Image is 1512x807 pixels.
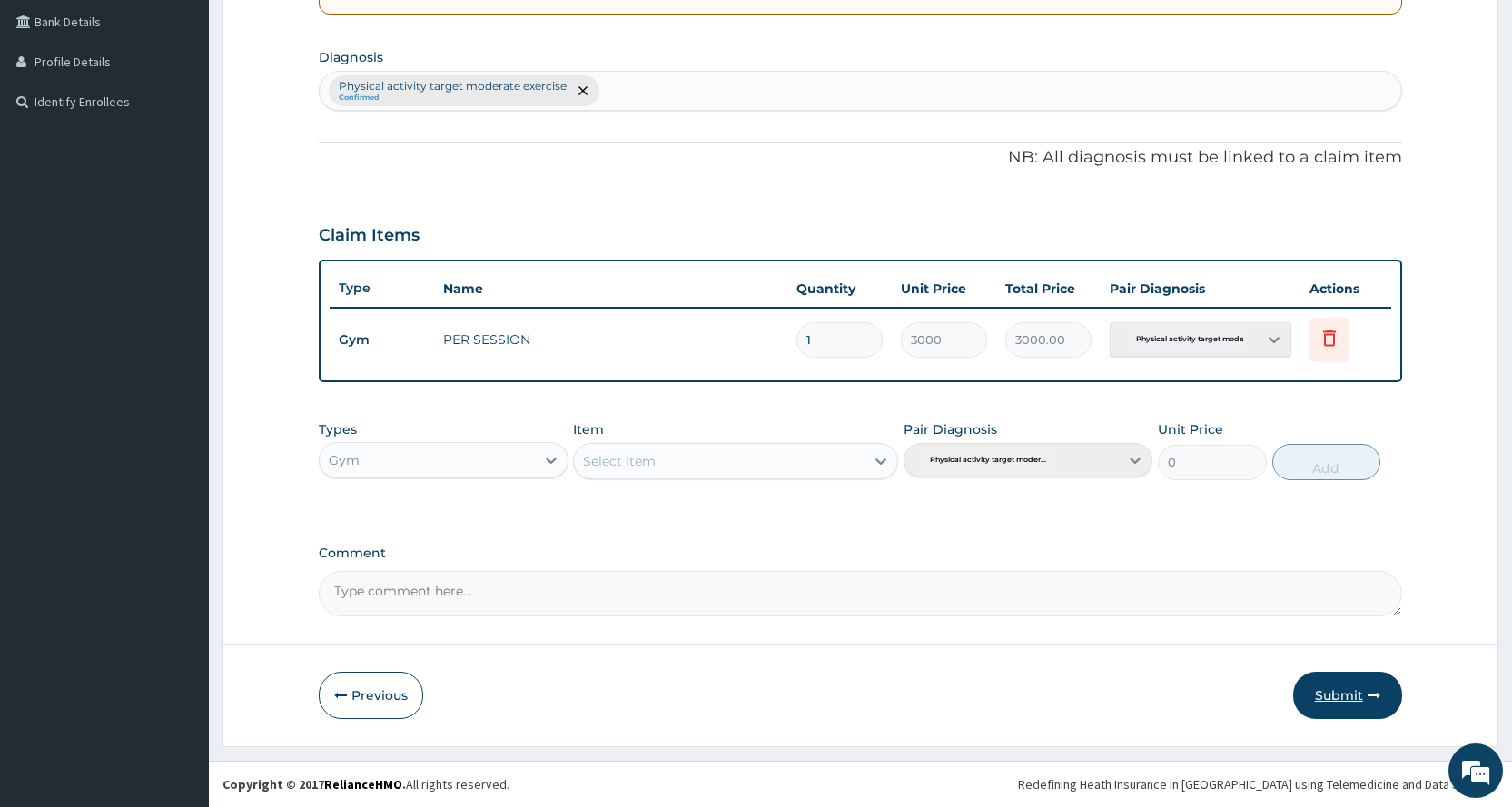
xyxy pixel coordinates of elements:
[319,48,383,66] label: Diagnosis
[787,271,892,307] th: Quantity
[209,761,1512,807] footer: All rights reserved.
[904,420,997,438] label: Pair Diagnosis
[324,776,402,792] a: RelianceHMO
[105,229,251,412] span: We're online!
[34,91,74,136] img: d_794563401_company_1708531726252_794563401
[319,226,420,246] h3: Claim Items
[9,496,346,559] textarea: Type your message and hit 'Enter'
[330,323,434,357] td: Gym
[583,452,656,470] div: Select Item
[319,422,357,438] label: Types
[329,451,360,469] div: Gym
[1272,444,1380,480] button: Add
[222,776,406,792] strong: Copyright © 2017 .
[996,271,1101,307] th: Total Price
[434,321,787,358] td: PER SESSION
[298,9,341,53] div: Minimize live chat window
[1101,271,1300,307] th: Pair Diagnosis
[319,546,1402,561] label: Comment
[319,672,423,719] button: Previous
[330,271,434,305] th: Type
[434,271,787,307] th: Name
[319,146,1402,170] p: NB: All diagnosis must be linked to a claim item
[94,102,305,125] div: Chat with us now
[573,420,604,438] label: Item
[892,271,996,307] th: Unit Price
[1293,672,1402,719] button: Submit
[1018,775,1498,793] div: Redefining Heath Insurance in [GEOGRAPHIC_DATA] using Telemedicine and Data Science!
[1158,420,1223,438] label: Unit Price
[1300,271,1391,307] th: Actions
